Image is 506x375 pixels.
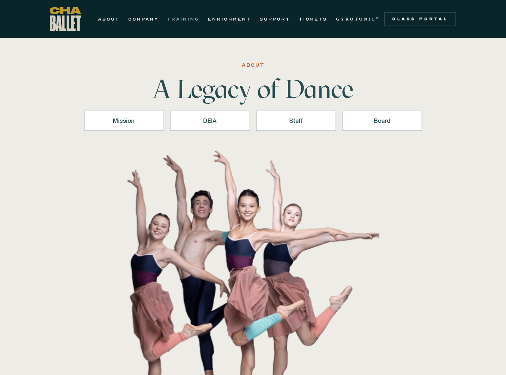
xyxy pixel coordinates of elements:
a: Class Portal [384,12,456,26]
a: DEIA [170,111,250,131]
a: GYROTONIC® [336,15,380,23]
div: DEIA [179,116,241,125]
a: Mission [84,111,164,131]
strong: GYROTONIC [336,17,376,22]
a: TICKETS [299,15,328,23]
a: ABOUT [98,15,120,23]
a: TRAINING [167,15,200,23]
a: Board [342,111,422,131]
sup: ® [376,16,380,20]
div: Board [351,116,413,125]
a: Staff [256,111,336,131]
a: ENRICHMENT [208,15,251,23]
div: Class Portal [389,16,452,22]
a: SUPPORT [260,15,291,23]
div: Staff [265,116,327,125]
h1: A Legacy of Dance [141,76,366,102]
a: COMPANY [129,15,159,23]
a: home [50,7,81,31]
div: Mission [93,116,155,125]
div: ABOUT [242,61,264,70]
